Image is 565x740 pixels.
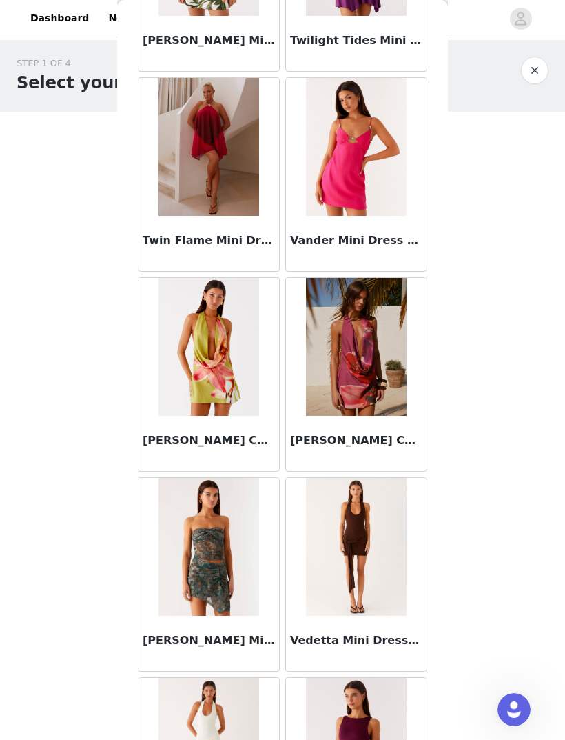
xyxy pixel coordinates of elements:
[514,8,527,30] div: avatar
[158,278,259,416] img: Varindra Cowl Mini Dress - Jungle Floral
[306,278,406,416] img: Varindra Cowl Mini Dress - Violetta Bloom
[143,32,275,49] h3: [PERSON_NAME] Mini Dress - Floral Print
[306,478,406,616] img: Vedetta Mini Dress - Chocolate
[290,632,422,649] h3: Vedetta Mini Dress - Chocolate
[17,70,191,95] h1: Select your styles!
[158,478,258,616] img: Vayda Mini Dress - Vintage Blossom
[143,232,275,249] h3: Twin Flame Mini Dress - Fuchsia Gradient
[290,232,422,249] h3: Vander Mini Dress - Fuchsia
[143,432,275,449] h3: [PERSON_NAME] Cowl Mini Dress - Jungle Floral
[158,78,258,216] img: Twin Flame Mini Dress - Fuchsia Gradient
[100,3,168,34] a: Networks
[143,632,275,649] h3: [PERSON_NAME] Mini Dress - Vintage Blossom
[290,32,422,49] h3: Twilight Tides Mini Dress - Violetta
[306,78,406,216] img: Vander Mini Dress - Fuchsia
[290,432,422,449] h3: [PERSON_NAME] Cowl Mini Dress - [PERSON_NAME]
[17,57,191,70] div: STEP 1 OF 4
[22,3,97,34] a: Dashboard
[497,693,531,726] iframe: Intercom live chat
